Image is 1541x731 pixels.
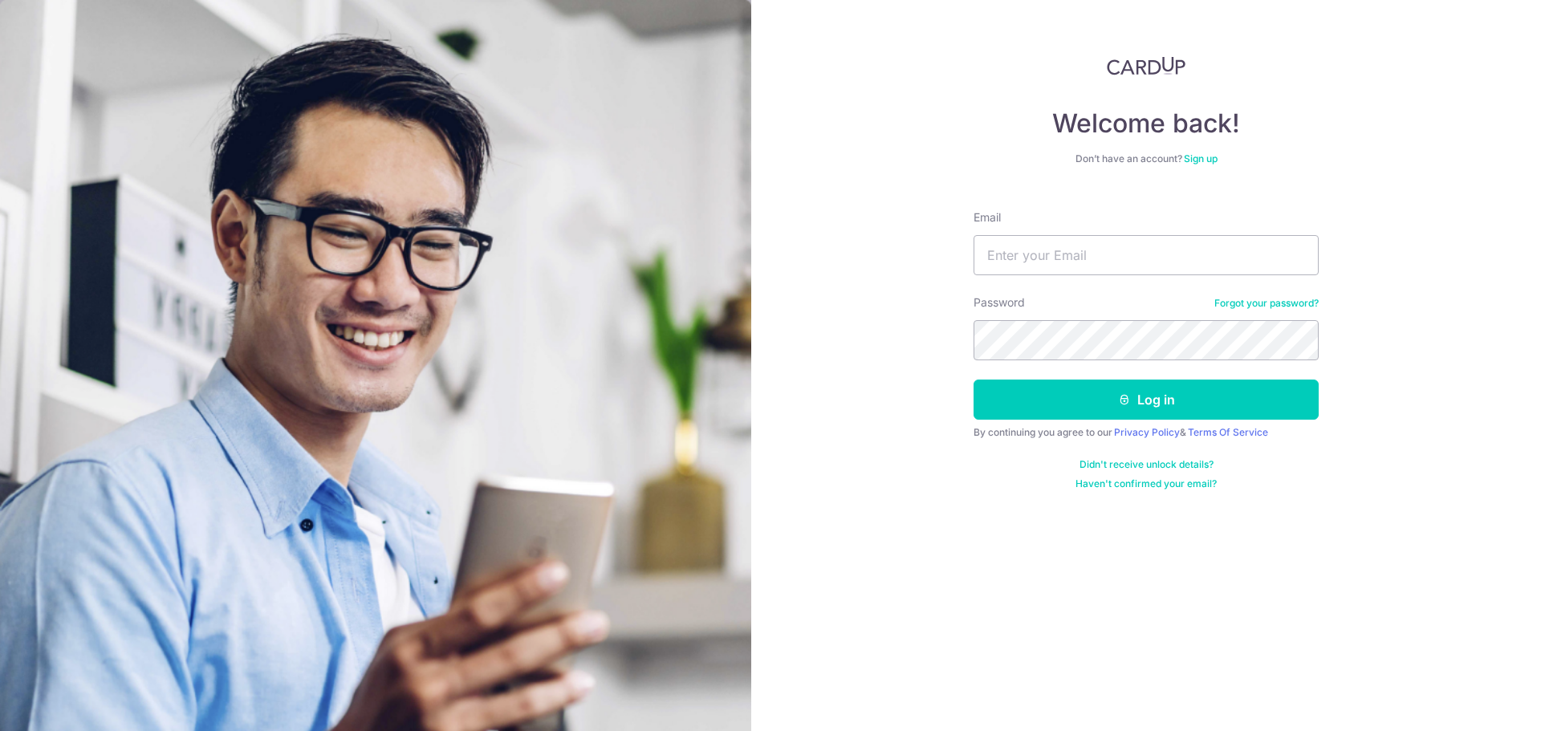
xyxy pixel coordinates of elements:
[974,380,1319,420] button: Log in
[1107,56,1185,75] img: CardUp Logo
[1188,426,1268,438] a: Terms Of Service
[1214,297,1319,310] a: Forgot your password?
[974,108,1319,140] h4: Welcome back!
[974,209,1001,225] label: Email
[1080,458,1214,471] a: Didn't receive unlock details?
[1075,477,1217,490] a: Haven't confirmed your email?
[974,152,1319,165] div: Don’t have an account?
[1114,426,1180,438] a: Privacy Policy
[974,294,1025,311] label: Password
[974,235,1319,275] input: Enter your Email
[974,426,1319,439] div: By continuing you agree to our &
[1184,152,1218,164] a: Sign up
